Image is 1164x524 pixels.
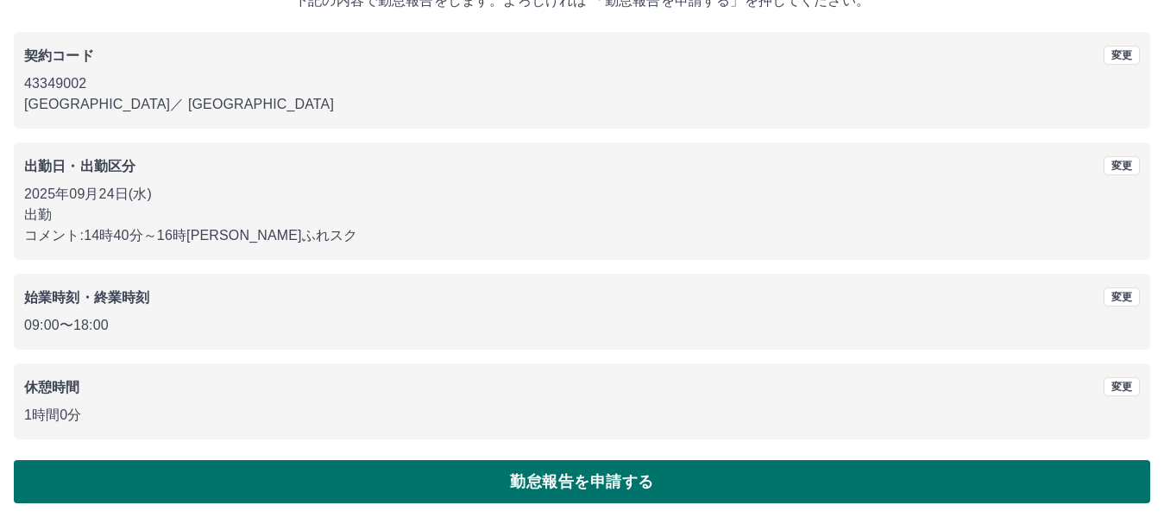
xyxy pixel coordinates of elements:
button: 変更 [1104,46,1140,65]
p: コメント: 14時40分～16時[PERSON_NAME]ふれスク [24,225,1140,246]
p: 1時間0分 [24,405,1140,426]
b: 始業時刻・終業時刻 [24,290,149,305]
button: 変更 [1104,156,1140,175]
b: 契約コード [24,48,94,63]
p: 43349002 [24,73,1140,94]
p: [GEOGRAPHIC_DATA] ／ [GEOGRAPHIC_DATA] [24,94,1140,115]
p: 2025年09月24日(水) [24,184,1140,205]
p: 09:00 〜 18:00 [24,315,1140,336]
p: 出勤 [24,205,1140,225]
b: 休憩時間 [24,380,80,395]
button: 変更 [1104,287,1140,306]
b: 出勤日・出勤区分 [24,159,135,174]
button: 勤怠報告を申請する [14,460,1150,503]
button: 変更 [1104,377,1140,396]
